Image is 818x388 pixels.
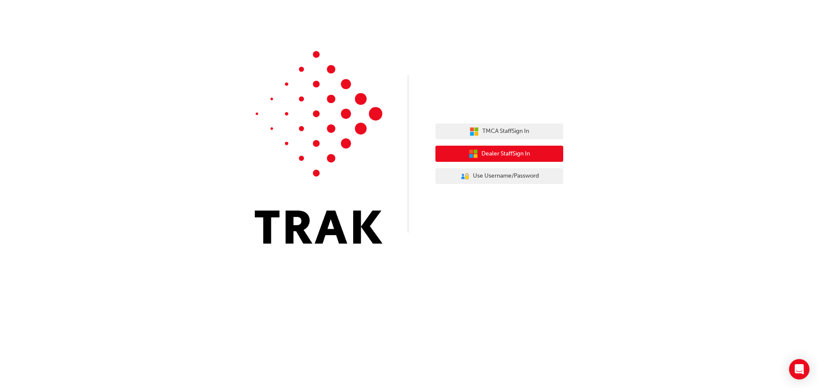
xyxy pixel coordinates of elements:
[473,171,539,181] span: Use Username/Password
[435,124,563,140] button: TMCA StaffSign In
[435,146,563,162] button: Dealer StaffSign In
[482,126,529,136] span: TMCA Staff Sign In
[789,359,809,379] div: Open Intercom Messenger
[255,51,383,244] img: Trak
[481,149,530,159] span: Dealer Staff Sign In
[435,168,563,184] button: Use Username/Password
